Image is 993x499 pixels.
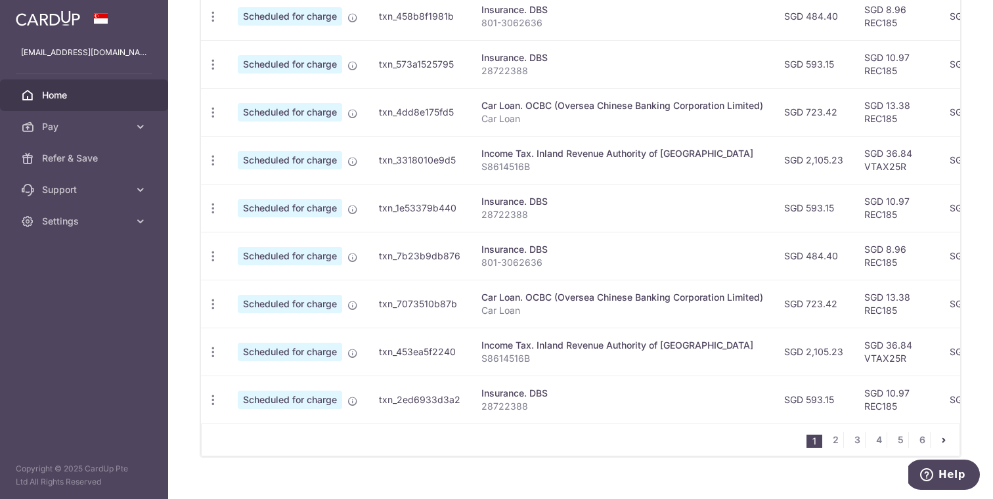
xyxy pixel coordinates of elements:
[238,151,342,169] span: Scheduled for charge
[481,400,763,413] p: 28722388
[21,46,147,59] p: [EMAIL_ADDRESS][DOMAIN_NAME]
[774,40,854,88] td: SGD 593.15
[238,247,342,265] span: Scheduled for charge
[481,64,763,77] p: 28722388
[481,160,763,173] p: S8614516B
[481,195,763,208] div: Insurance. DBS
[774,328,854,376] td: SGD 2,105.23
[42,89,129,102] span: Home
[238,55,342,74] span: Scheduled for charge
[42,183,129,196] span: Support
[854,40,939,88] td: SGD 10.97 REC185
[774,136,854,184] td: SGD 2,105.23
[854,184,939,232] td: SGD 10.97 REC185
[481,16,763,30] p: 801-3062636
[368,88,471,136] td: txn_4dd8e175fd5
[238,199,342,217] span: Scheduled for charge
[481,112,763,125] p: Car Loan
[481,99,763,112] div: Car Loan. OCBC (Oversea Chinese Banking Corporation Limited)
[481,3,763,16] div: Insurance. DBS
[481,339,763,352] div: Income Tax. Inland Revenue Authority of [GEOGRAPHIC_DATA]
[774,88,854,136] td: SGD 723.42
[854,328,939,376] td: SGD 36.84 VTAX25R
[238,343,342,361] span: Scheduled for charge
[42,215,129,228] span: Settings
[908,460,980,492] iframe: Opens a widget where you can find more information
[854,232,939,280] td: SGD 8.96 REC185
[806,435,822,448] li: 1
[368,328,471,376] td: txn_453ea5f2240
[368,376,471,423] td: txn_2ed6933d3a2
[481,352,763,365] p: S8614516B
[238,391,342,409] span: Scheduled for charge
[238,103,342,121] span: Scheduled for charge
[774,232,854,280] td: SGD 484.40
[806,424,960,456] nav: pager
[238,295,342,313] span: Scheduled for charge
[914,432,930,448] a: 6
[42,152,129,165] span: Refer & Save
[238,7,342,26] span: Scheduled for charge
[774,280,854,328] td: SGD 723.42
[871,432,887,448] a: 4
[481,304,763,317] p: Car Loan
[481,291,763,304] div: Car Loan. OCBC (Oversea Chinese Banking Corporation Limited)
[368,40,471,88] td: txn_573a1525795
[368,136,471,184] td: txn_3318010e9d5
[774,184,854,232] td: SGD 593.15
[827,432,843,448] a: 2
[481,387,763,400] div: Insurance. DBS
[481,256,763,269] p: 801-3062636
[42,120,129,133] span: Pay
[893,432,908,448] a: 5
[481,147,763,160] div: Income Tax. Inland Revenue Authority of [GEOGRAPHIC_DATA]
[481,51,763,64] div: Insurance. DBS
[368,232,471,280] td: txn_7b23b9db876
[368,280,471,328] td: txn_7073510b87b
[854,280,939,328] td: SGD 13.38 REC185
[854,136,939,184] td: SGD 36.84 VTAX25R
[854,88,939,136] td: SGD 13.38 REC185
[481,208,763,221] p: 28722388
[368,184,471,232] td: txn_1e53379b440
[854,376,939,423] td: SGD 10.97 REC185
[774,376,854,423] td: SGD 593.15
[481,243,763,256] div: Insurance. DBS
[16,11,80,26] img: CardUp
[849,432,865,448] a: 3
